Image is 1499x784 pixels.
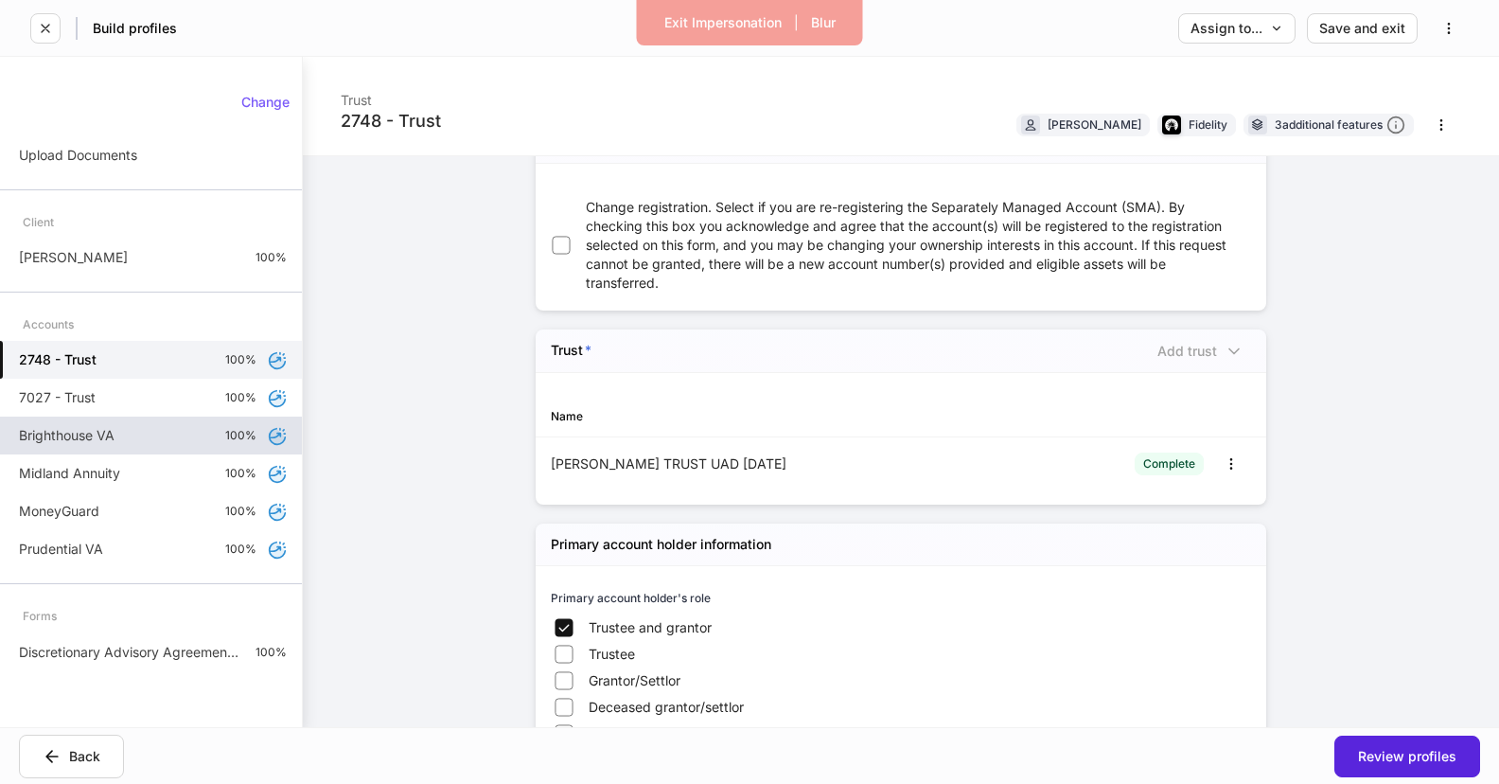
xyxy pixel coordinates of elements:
[19,735,124,778] button: Back
[241,96,290,109] div: Change
[225,428,256,443] p: 100%
[589,645,635,664] span: Trustee
[589,698,744,717] span: Deceased grantor/settlor
[225,504,256,519] p: 100%
[19,388,96,407] p: 7027 - Trust
[225,466,256,481] p: 100%
[19,643,240,662] p: Discretionary Advisory Agreement: Non-Wrap Fee
[1358,750,1456,763] div: Review profiles
[341,80,441,110] div: Trust
[23,308,74,341] div: Accounts
[43,747,100,766] div: Back
[551,454,901,473] div: [PERSON_NAME] TRUST UAD [DATE]
[664,16,782,29] div: Exit Impersonation
[1319,22,1405,35] div: Save and exit
[225,352,256,367] p: 100%
[256,645,287,660] p: 100%
[19,540,103,559] p: Prudential VA
[811,16,836,29] div: Blur
[256,250,287,265] p: 100%
[551,407,901,425] div: Name
[652,8,794,38] button: Exit Impersonation
[225,390,256,405] p: 100%
[1275,116,1405,135] div: 3 additional features
[23,599,57,633] div: Forms
[229,87,302,117] button: Change
[1178,13,1296,44] button: Assign to...
[551,535,771,554] h5: Primary account holder information
[551,341,591,360] h5: Trust
[1048,116,1141,134] div: [PERSON_NAME]
[589,724,838,743] span: Individual with appoint/remove authority
[19,146,137,165] p: Upload Documents
[586,198,1241,293] span: Change registration. Select if you are re-registering the Separately Managed Account (SMA). By ch...
[1190,22,1283,35] div: Assign to...
[1143,454,1195,472] div: Complete
[1334,736,1480,777] button: Review profiles
[23,205,54,239] div: Client
[93,19,177,38] h5: Build profiles
[341,110,441,133] div: 2748 - Trust
[19,248,128,267] p: [PERSON_NAME]
[19,502,99,521] p: MoneyGuard
[589,671,680,690] span: Grantor/Settlor
[551,589,711,607] h6: Primary account holder's role
[19,464,120,483] p: Midland Annuity
[19,350,97,369] h5: 2748 - Trust
[1307,13,1418,44] button: Save and exit
[1150,341,1251,361] div: A maximum of 1 is allowed for this form.
[225,542,256,557] p: 100%
[799,8,848,38] button: Blur
[19,426,115,445] p: Brighthouse VA
[1189,116,1227,134] div: Fidelity
[589,618,712,637] span: Trustee and grantor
